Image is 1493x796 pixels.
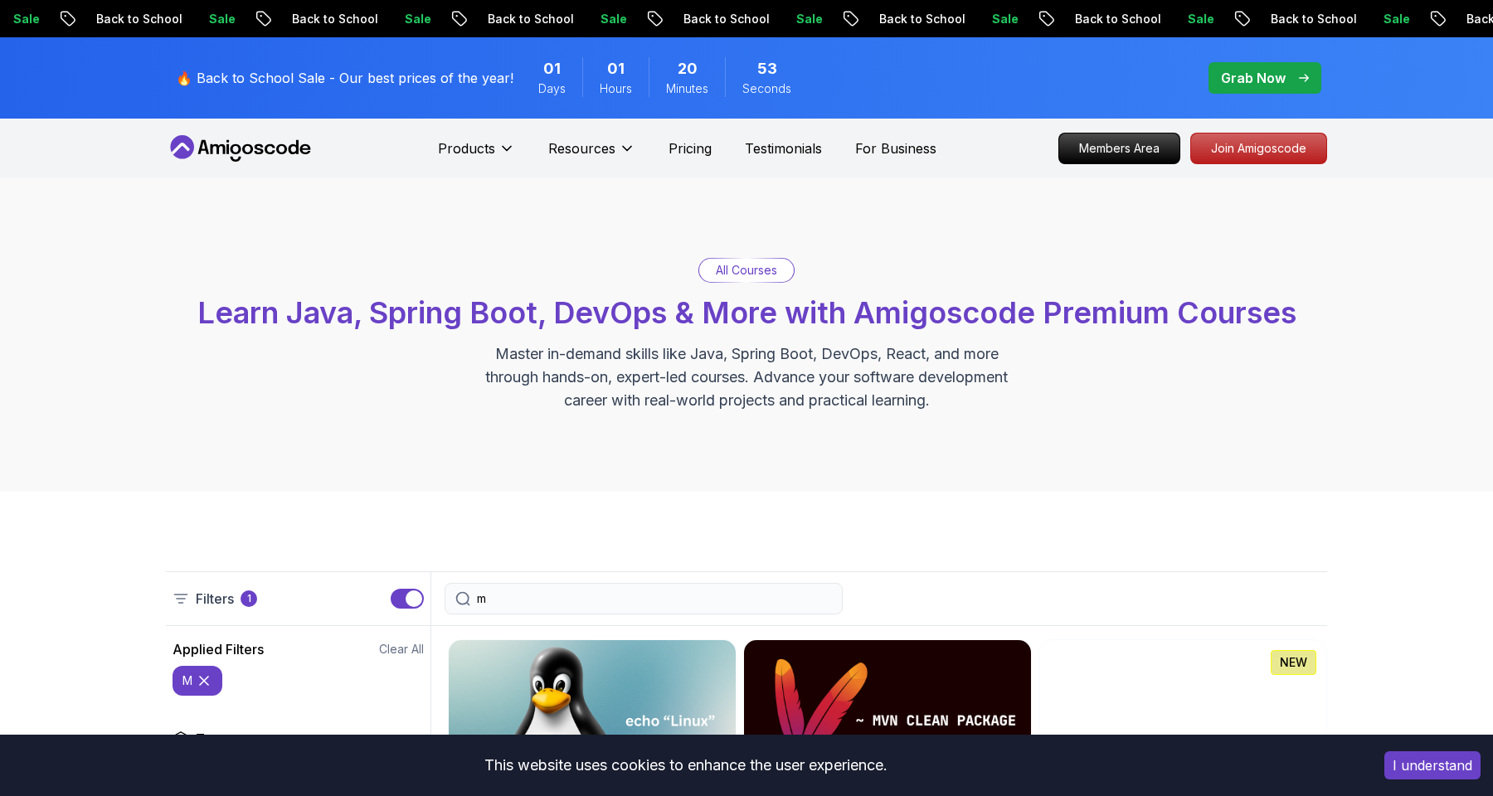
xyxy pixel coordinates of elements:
button: Products [438,138,515,172]
p: Sale [1370,11,1423,27]
button: m [173,666,222,696]
span: Minutes [666,80,708,97]
button: Resources [548,138,635,172]
a: Pricing [669,138,712,158]
p: Products [438,138,495,158]
p: Master in-demand skills like Java, Spring Boot, DevOps, React, and more through hands-on, expert-... [468,342,1025,412]
p: All Courses [716,262,777,279]
a: Members Area [1058,133,1180,164]
p: 🔥 Back to School Sale - Our best prices of the year! [176,68,513,88]
span: 1 Days [543,57,561,80]
a: For Business [855,138,936,158]
p: Sale [783,11,836,27]
p: Members Area [1059,133,1179,163]
span: 20 Minutes [678,57,698,80]
p: Filters [196,589,234,609]
div: This website uses cookies to enhance the user experience. [12,747,1359,784]
p: Grab Now [1221,68,1286,88]
p: Sale [979,11,1032,27]
p: Back to School [474,11,587,27]
span: Hours [600,80,632,97]
p: Join Amigoscode [1191,133,1326,163]
p: Back to School [1062,11,1174,27]
p: m [182,672,192,689]
p: Sale [391,11,445,27]
input: Search Java, React, Spring boot ... [477,590,832,607]
h2: Type [196,729,228,749]
p: 1 [247,592,251,605]
p: Sale [587,11,640,27]
button: Clear All [379,641,424,658]
span: Days [538,80,566,97]
p: Resources [548,138,615,158]
span: 1 Hours [607,57,625,80]
span: 53 Seconds [757,57,777,80]
h2: Applied Filters [173,639,264,659]
p: Back to School [279,11,391,27]
a: Testimonials [745,138,822,158]
p: Sale [1174,11,1228,27]
span: Seconds [742,80,791,97]
p: Back to School [1257,11,1370,27]
p: Back to School [83,11,196,27]
p: NEW [1280,654,1307,671]
p: Back to School [866,11,979,27]
p: Sale [196,11,249,27]
button: Accept cookies [1384,751,1481,779]
a: Join Amigoscode [1190,133,1327,164]
span: Learn Java, Spring Boot, DevOps & More with Amigoscode Premium Courses [197,294,1296,331]
p: Back to School [670,11,783,27]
